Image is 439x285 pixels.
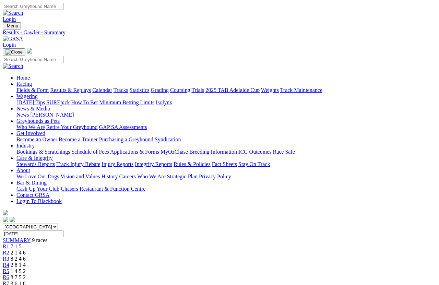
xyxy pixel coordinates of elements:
span: 2 8 1 4 [11,262,26,268]
div: Bar & Dining [16,186,436,192]
img: logo-grsa-white.png [27,48,32,54]
div: News & Media [16,112,436,118]
a: Trials [191,87,204,93]
a: [DATE] Tips [16,99,45,105]
a: Applications & Forms [110,149,159,155]
a: Bar & Dining [16,180,47,186]
a: Grading [151,87,169,93]
input: Select date [3,230,63,237]
a: How To Bet [71,99,98,105]
div: Industry [16,149,436,155]
a: 2025 TAB Adelaide Cup [205,87,260,93]
a: R4 [3,262,9,268]
a: Become a Trainer [59,136,98,142]
a: Tracks [114,87,128,93]
a: History [101,174,118,179]
a: Cash Up Your Club [16,186,59,192]
div: Racing [16,87,436,93]
a: Calendar [92,87,112,93]
a: Minimum Betting Limits [99,99,154,105]
a: Rules & Policies [174,161,211,167]
a: Schedule of Fees [71,149,109,155]
div: Care & Integrity [16,161,436,167]
a: Track Injury Rebate [56,161,100,167]
span: 7 1 5 [11,244,22,249]
span: Menu [7,23,18,28]
div: Wagering [16,99,436,106]
a: Who We Are [137,174,166,179]
a: Track Maintenance [280,87,322,93]
a: Care & Integrity [16,155,53,161]
a: Contact GRSA [16,192,49,198]
a: Get Involved [16,130,45,136]
a: Results - Gawler - Summary [3,29,436,36]
img: logo-grsa-white.png [3,210,8,215]
a: Privacy Policy [199,174,231,179]
a: Retire Your Greyhound [46,124,98,130]
span: 9 races [32,237,47,243]
a: [PERSON_NAME] [30,112,74,118]
img: facebook.svg [3,217,8,222]
a: Chasers Restaurant & Function Centre [61,186,145,192]
a: Coursing [170,87,190,93]
a: About [16,167,30,173]
a: SUREpick [46,99,70,105]
span: R2 [3,250,9,256]
a: SUMMARY [3,237,31,243]
span: 1 4 5 2 [11,268,26,274]
a: GAP SA Assessments [99,124,147,130]
a: R5 [3,268,9,274]
img: Close [5,49,23,55]
a: Injury Reports [102,161,133,167]
a: Stay On Track [238,161,270,167]
div: Get Involved [16,136,436,143]
a: Stewards Reports [16,161,55,167]
a: Login [3,42,16,48]
a: Industry [16,143,35,149]
a: Statistics [130,87,150,93]
input: Search [3,3,63,10]
a: Strategic Plan [167,174,198,179]
a: News [16,112,29,118]
a: Results & Replays [50,87,91,93]
a: Fact Sheets [212,161,237,167]
button: Toggle navigation [3,48,25,56]
a: Weights [261,87,279,93]
a: Home [16,75,30,81]
a: MyOzChase [161,149,188,155]
span: 8 2 4 6 [11,256,26,262]
a: Greyhounds as Pets [16,118,60,124]
a: Isolynx [156,99,172,105]
a: Who We Are [16,124,45,130]
a: Purchasing a Greyhound [99,136,153,142]
a: R3 [3,256,9,262]
button: Toggle navigation [3,22,21,29]
span: 2 1 4 6 [11,250,26,256]
a: R1 [3,244,9,249]
img: GRSA [3,36,23,42]
a: Login [3,16,16,22]
a: Integrity Reports [135,161,172,167]
a: Become an Owner [16,136,57,142]
div: Greyhounds as Pets [16,124,436,130]
a: Race Safe [273,149,295,155]
span: 8 7 5 2 [11,274,26,280]
a: Careers [119,174,136,179]
a: Syndication [155,136,181,142]
img: Search [3,63,23,69]
input: Search [3,56,63,63]
a: Breeding Information [189,149,237,155]
a: Fields & Form [16,87,49,93]
div: About [16,174,436,180]
a: Login To Blackbook [16,198,62,204]
a: Bookings & Scratchings [16,149,70,155]
a: R6 [3,274,9,280]
img: Search [3,10,23,16]
a: Wagering [16,93,38,99]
